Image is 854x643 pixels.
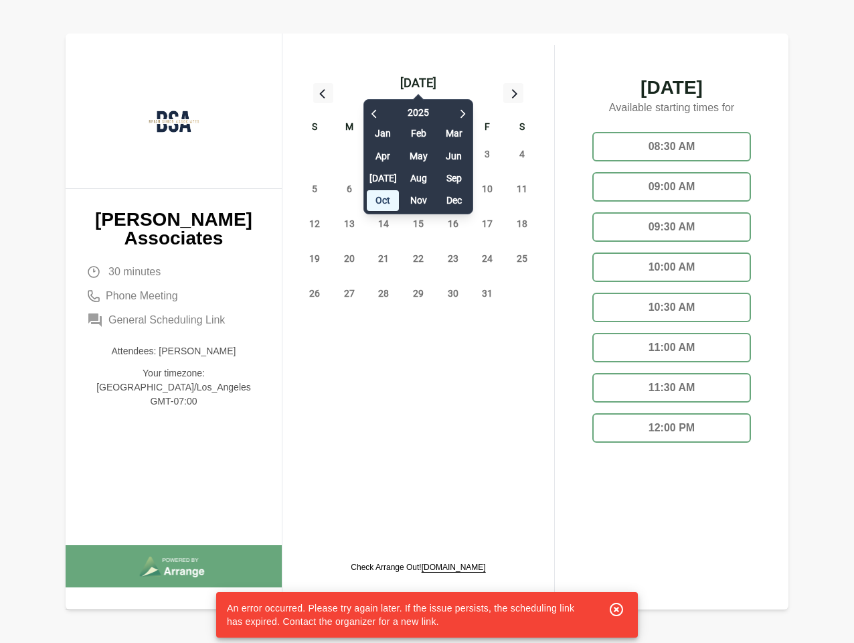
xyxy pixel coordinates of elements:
p: Attendees: [PERSON_NAME] [87,344,260,358]
span: Monday, October 20, 2025 [340,249,359,268]
span: July 2000 [367,168,399,189]
span: Thursday, October 16, 2025 [444,214,462,233]
span: Saturday, October 4, 2025 [513,145,531,163]
span: August 2000 [402,168,434,189]
span: September 2000 [438,168,470,189]
span: Tuesday, October 28, 2025 [374,284,393,303]
span: October 2000 [367,190,399,211]
p: Your timezone: [GEOGRAPHIC_DATA]/Los_Angeles GMT-07:00 [87,366,260,409]
span: Friday, October 31, 2025 [478,284,497,303]
span: Wednesday, October 29, 2025 [409,284,428,303]
span: [DATE] [582,78,762,97]
div: 08:30 AM [592,132,751,161]
span: Saturday, October 11, 2025 [513,180,531,198]
div: 10:00 AM [592,253,751,282]
span: Sunday, October 5, 2025 [305,180,324,198]
div: 10:30 AM [592,293,751,322]
span: December 2000 [438,190,470,211]
span: Phone Meeting [106,288,178,304]
span: Thursday, October 30, 2025 [444,284,462,303]
span: February 2000 [402,123,434,144]
span: Friday, October 3, 2025 [478,145,497,163]
span: Saturday, October 25, 2025 [513,249,531,268]
span: Wednesday, October 22, 2025 [409,249,428,268]
span: 2025 [401,102,436,123]
span: Monday, October 6, 2025 [340,180,359,198]
span: Friday, October 24, 2025 [478,249,497,268]
span: Sunday, October 26, 2025 [305,284,324,303]
span: An error occurred. Please try again later. If the issue persists, the scheduling link has expired... [227,603,574,627]
div: 09:30 AM [592,212,751,242]
div: 12:00 PM [592,413,751,443]
div: S [297,119,332,137]
div: S [505,119,539,137]
span: May 2000 [402,146,434,167]
p: Available starting times for [582,97,762,121]
span: Thursday, October 23, 2025 [444,249,462,268]
span: Monday, October 27, 2025 [340,284,359,303]
span: Friday, October 10, 2025 [478,180,497,198]
span: January 2000 [367,123,399,144]
span: Tuesday, October 14, 2025 [374,214,393,233]
p: [PERSON_NAME] Associates [87,210,260,248]
span: Monday, October 13, 2025 [340,214,359,233]
span: Saturday, October 18, 2025 [513,214,531,233]
div: 09:00 AM [592,172,751,202]
span: Wednesday, October 15, 2025 [409,214,428,233]
span: Sunday, October 12, 2025 [305,214,324,233]
div: M [332,119,367,137]
span: Friday, October 17, 2025 [478,214,497,233]
p: Check Arrange Out! [351,562,485,573]
span: April 2000 [367,146,399,167]
span: General Scheduling Link [108,312,225,328]
span: Sunday, October 19, 2025 [305,249,324,268]
span: 30 minutes [108,264,161,280]
span: November 2000 [402,190,434,211]
span: March 2000 [438,123,470,144]
span: June 2000 [438,146,470,167]
div: [DATE] [400,74,436,92]
a: [DOMAIN_NAME] [422,563,486,572]
span: Tuesday, October 21, 2025 [374,249,393,268]
div: F [471,119,505,137]
div: 11:30 AM [592,373,751,403]
div: 11:00 AM [592,333,751,362]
